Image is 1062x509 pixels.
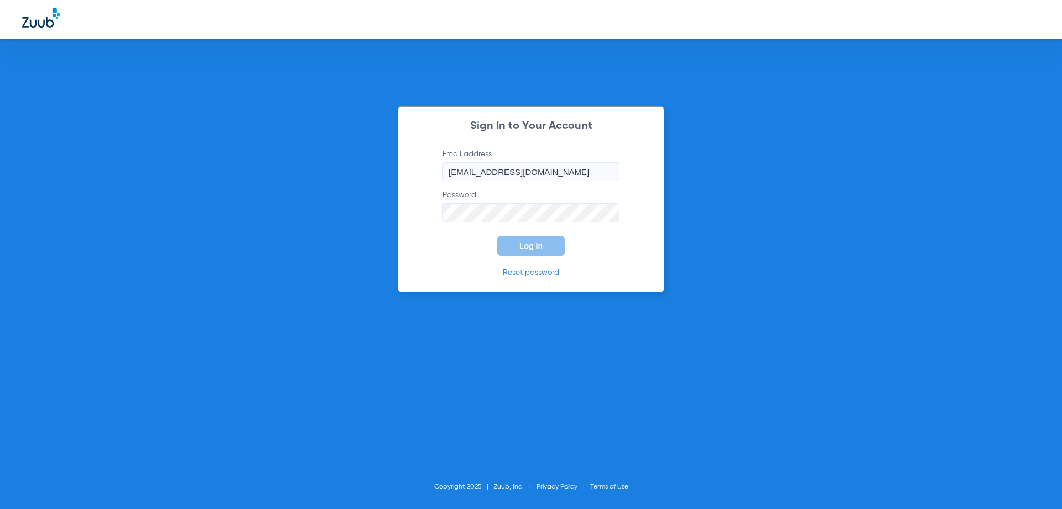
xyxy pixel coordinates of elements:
[442,162,619,181] input: Email address
[426,121,636,132] h2: Sign In to Your Account
[519,241,543,250] span: Log In
[590,484,628,490] a: Terms of Use
[442,189,619,222] label: Password
[497,236,565,256] button: Log In
[494,481,537,492] li: Zuub, Inc.
[537,484,577,490] a: Privacy Policy
[503,269,559,276] a: Reset password
[434,481,494,492] li: Copyright 2025
[22,8,60,28] img: Zuub Logo
[442,148,619,181] label: Email address
[442,203,619,222] input: Password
